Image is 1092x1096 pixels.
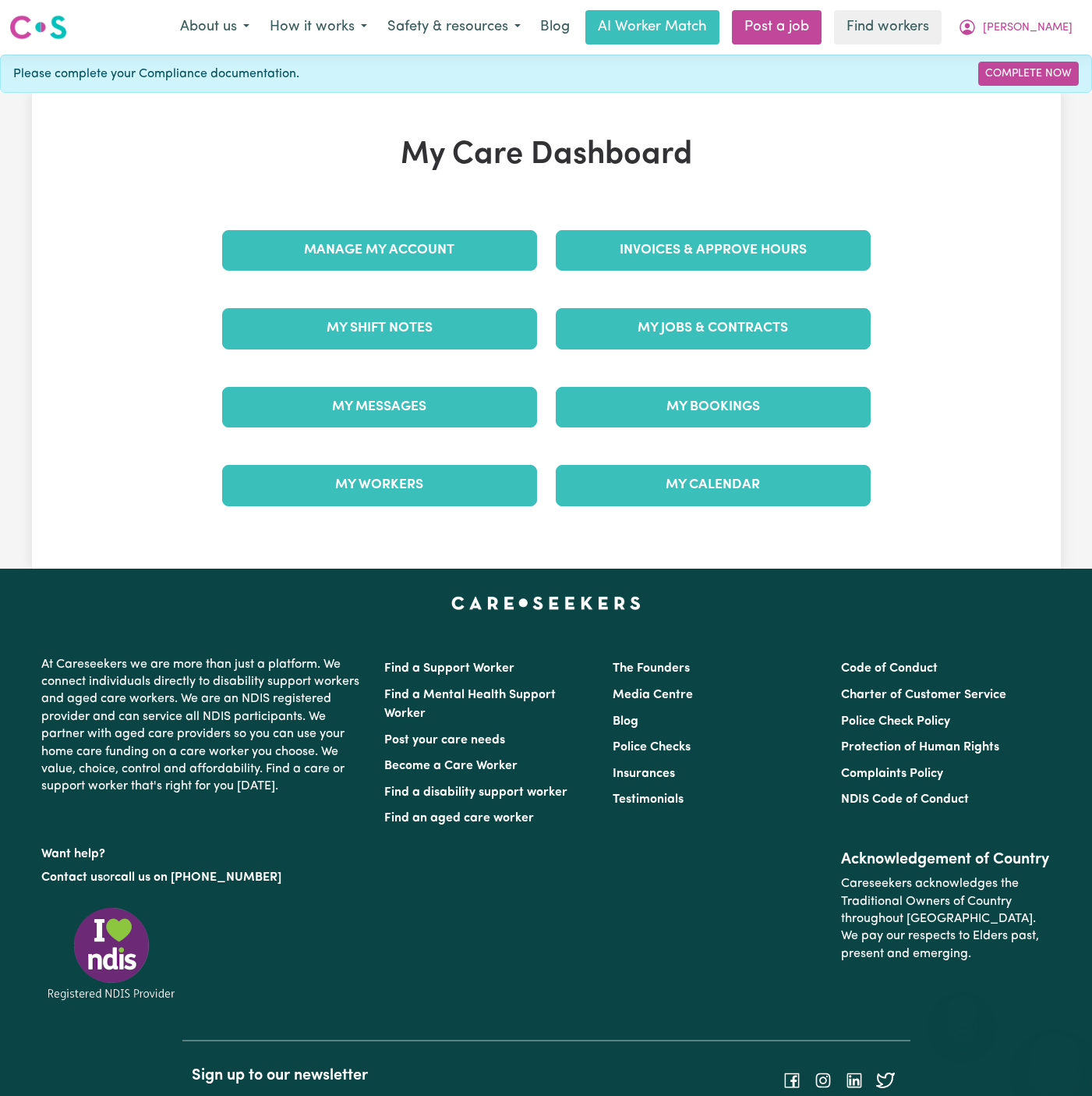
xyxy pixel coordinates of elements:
img: Careseekers logo [9,13,67,41]
h2: Acknowledgement of Country [841,850,1051,869]
a: My Calendar [556,465,871,505]
a: Complaints Policy [841,768,943,780]
a: Protection of Human Rights [841,741,999,754]
a: Insurances [613,768,675,780]
a: AI Worker Match [585,10,719,44]
iframe: Close message [946,996,977,1027]
a: Media Centre [613,689,693,701]
a: Follow Careseekers on LinkedIn [845,1073,864,1086]
img: Registered NDIS provider [41,905,182,1002]
button: How it works [260,11,377,44]
a: Invoices & Approve Hours [556,230,871,271]
a: Post a job [732,10,822,44]
a: Careseekers logo [9,9,67,45]
a: Contact us [41,871,103,884]
a: Find a Support Worker [384,662,514,675]
a: Blog [613,715,638,728]
a: Police Checks [613,741,691,754]
a: Police Check Policy [841,715,950,728]
a: Follow Careseekers on Instagram [814,1073,832,1086]
a: My Messages [222,387,537,427]
button: About us [170,11,260,44]
a: Follow Careseekers on Twitter [876,1073,895,1086]
p: or [41,863,366,892]
iframe: Button to launch messaging window [1030,1034,1080,1084]
p: At Careseekers we are more than just a platform. We connect individuals directly to disability su... [41,650,366,802]
a: call us on [PHONE_NUMBER] [115,871,281,884]
a: My Jobs & Contracts [556,308,871,349]
span: [PERSON_NAME] [983,20,1073,37]
a: Find a Mental Health Support Worker [384,689,556,720]
a: Find workers [834,10,942,44]
a: Find an aged care worker [384,812,534,825]
a: The Founders [613,662,690,675]
a: Complete Now [978,62,1079,86]
a: NDIS Code of Conduct [841,793,969,806]
h1: My Care Dashboard [213,137,880,174]
a: Find a disability support worker [384,786,567,799]
a: Code of Conduct [841,662,938,675]
a: Manage My Account [222,230,537,271]
a: Charter of Customer Service [841,689,1006,701]
a: Post your care needs [384,734,505,747]
h2: Sign up to our newsletter [192,1066,537,1085]
button: My Account [948,11,1083,44]
a: Careseekers home page [451,597,641,609]
span: Please complete your Compliance documentation. [13,65,299,83]
a: My Workers [222,465,537,505]
a: Blog [531,10,579,44]
a: Become a Care Worker [384,760,518,772]
a: Follow Careseekers on Facebook [783,1073,801,1086]
a: Testimonials [613,793,684,806]
button: Safety & resources [377,11,531,44]
a: My Shift Notes [222,308,537,349]
a: My Bookings [556,387,871,427]
p: Want help? [41,839,366,863]
p: Careseekers acknowledges the Traditional Owners of Country throughout [GEOGRAPHIC_DATA]. We pay o... [841,869,1051,969]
